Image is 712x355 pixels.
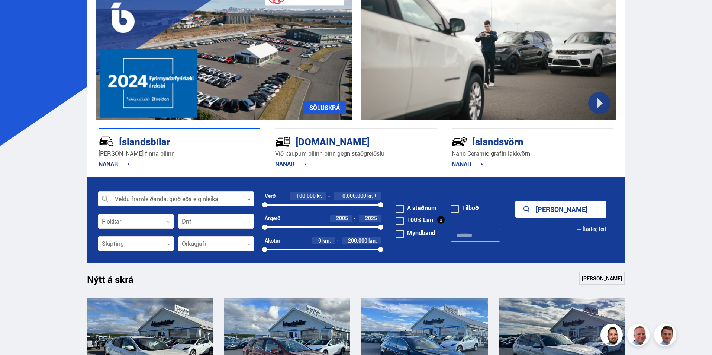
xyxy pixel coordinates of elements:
span: kr. [317,193,322,199]
span: 2025 [365,215,377,222]
h1: Nýtt á skrá [87,274,146,289]
div: Akstur [265,238,280,244]
span: 2005 [336,215,348,222]
label: 100% Lán [396,217,433,223]
button: Opna LiveChat spjallviðmót [6,3,28,25]
img: nhp88E3Fdnt1Opn2.png [602,325,624,347]
a: NÁNAR [452,160,483,168]
span: 200.000 [348,237,367,244]
span: 0 [318,237,321,244]
p: Við kaupum bílinn þinn gegn staðgreiðslu [275,149,437,158]
div: [DOMAIN_NAME] [275,134,410,148]
a: NÁNAR [275,160,307,168]
div: Verð [265,193,276,199]
img: JRvxyua_JYH6wB4c.svg [99,134,114,149]
a: SÖLUSKRÁ [303,101,346,114]
img: FbJEzSuNWCJXmdc-.webp [655,325,677,347]
p: Nano Ceramic grafín lakkvörn [452,149,613,158]
div: Íslandsvörn [452,134,587,148]
img: tr5P-W3DuiFaO7aO.svg [275,134,291,149]
span: kr. [367,193,373,199]
span: 100.000 [296,192,316,199]
label: Á staðnum [396,205,436,211]
span: km. [322,238,331,244]
span: km. [368,238,377,244]
div: Íslandsbílar [99,134,234,148]
label: Tilboð [451,205,479,211]
span: 10.000.000 [339,192,366,199]
p: [PERSON_NAME] finna bílinn [99,149,260,158]
label: Myndband [396,230,435,236]
a: [PERSON_NAME] [579,272,625,285]
a: NÁNAR [99,160,130,168]
button: Ítarleg leit [576,221,606,238]
img: -Svtn6bYgwAsiwNX.svg [452,134,467,149]
span: + [374,193,377,199]
img: siFngHWaQ9KaOqBr.png [628,325,651,347]
button: [PERSON_NAME] [515,201,606,218]
div: Árgerð [265,215,280,221]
